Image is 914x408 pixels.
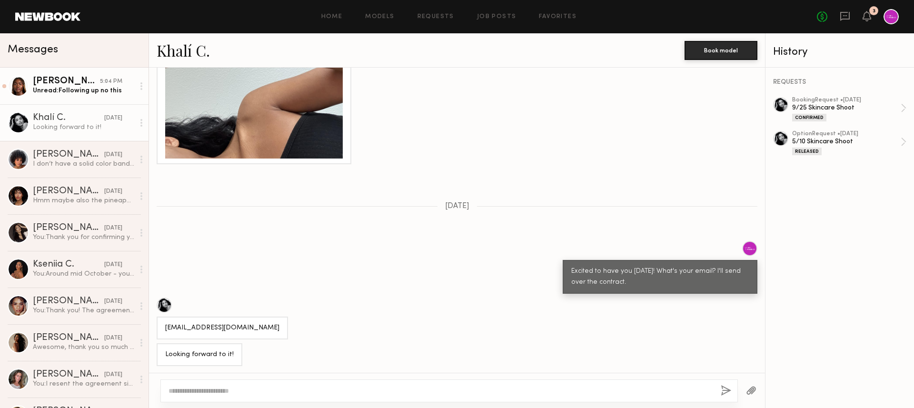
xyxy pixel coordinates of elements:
span: Messages [8,44,58,55]
div: [DATE] [104,370,122,379]
a: Favorites [539,14,576,20]
a: Models [365,14,394,20]
div: [PERSON_NAME] [33,223,104,233]
a: Requests [417,14,454,20]
div: Looking forward to it! [33,123,134,132]
div: Released [792,148,822,155]
div: [PERSON_NAME] [33,370,104,379]
div: [EMAIL_ADDRESS][DOMAIN_NAME] [165,323,279,334]
div: [DATE] [104,114,122,123]
div: REQUESTS [773,79,906,86]
div: Hmm maybe also the pineapple exfoliating powder! [33,196,134,205]
a: Job Posts [477,14,517,20]
div: 5/10 Skincare Shoot [792,137,901,146]
div: [PERSON_NAME] [33,297,104,306]
div: You: Around mid October - you should see them on our website and social! [33,269,134,279]
div: You: Thank you for confirming you've receive the product. Please make sure you review and follow ... [33,233,134,242]
div: Looking forward to it! [165,349,234,360]
a: bookingRequest •[DATE]9/25 Skincare ShootConfirmed [792,97,906,121]
a: optionRequest •[DATE]5/10 Skincare ShootReleased [792,131,906,155]
a: Khalí C. [157,40,210,60]
div: [PERSON_NAME] [33,150,104,159]
div: Awesome, thank you so much and all the best on this shoot! [33,343,134,352]
div: History [773,47,906,58]
div: [PERSON_NAME] [33,187,104,196]
button: Book model [685,41,757,60]
div: Confirmed [792,114,826,121]
a: Home [321,14,343,20]
a: Book model [685,46,757,54]
div: Excited to have you [DATE]! What's your email? I'll send over the contract. [571,266,749,288]
div: [DATE] [104,150,122,159]
div: I don’t have a solid color bandeau bikini [33,159,134,169]
div: [DATE] [104,224,122,233]
div: You: Thank you! The agreement has been shared to your email via Dropbox Sign. Please sign with yo... [33,306,134,315]
div: [PERSON_NAME] [33,77,100,86]
div: Khalí C. [33,113,104,123]
div: [DATE] [104,187,122,196]
div: 3 [873,9,875,14]
div: option Request • [DATE] [792,131,901,137]
div: You: I resent the agreement since it's a different rate for this shorter shoot. The agreement inc... [33,379,134,388]
div: [DATE] [104,297,122,306]
div: [DATE] [104,260,122,269]
div: [PERSON_NAME] [33,333,104,343]
div: booking Request • [DATE] [792,97,901,103]
div: 9/25 Skincare Shoot [792,103,901,112]
div: [DATE] [104,334,122,343]
div: Unread: Following up no this [33,86,134,95]
div: Kseniia C. [33,260,104,269]
span: [DATE] [445,202,469,210]
div: 5:04 PM [100,77,122,86]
